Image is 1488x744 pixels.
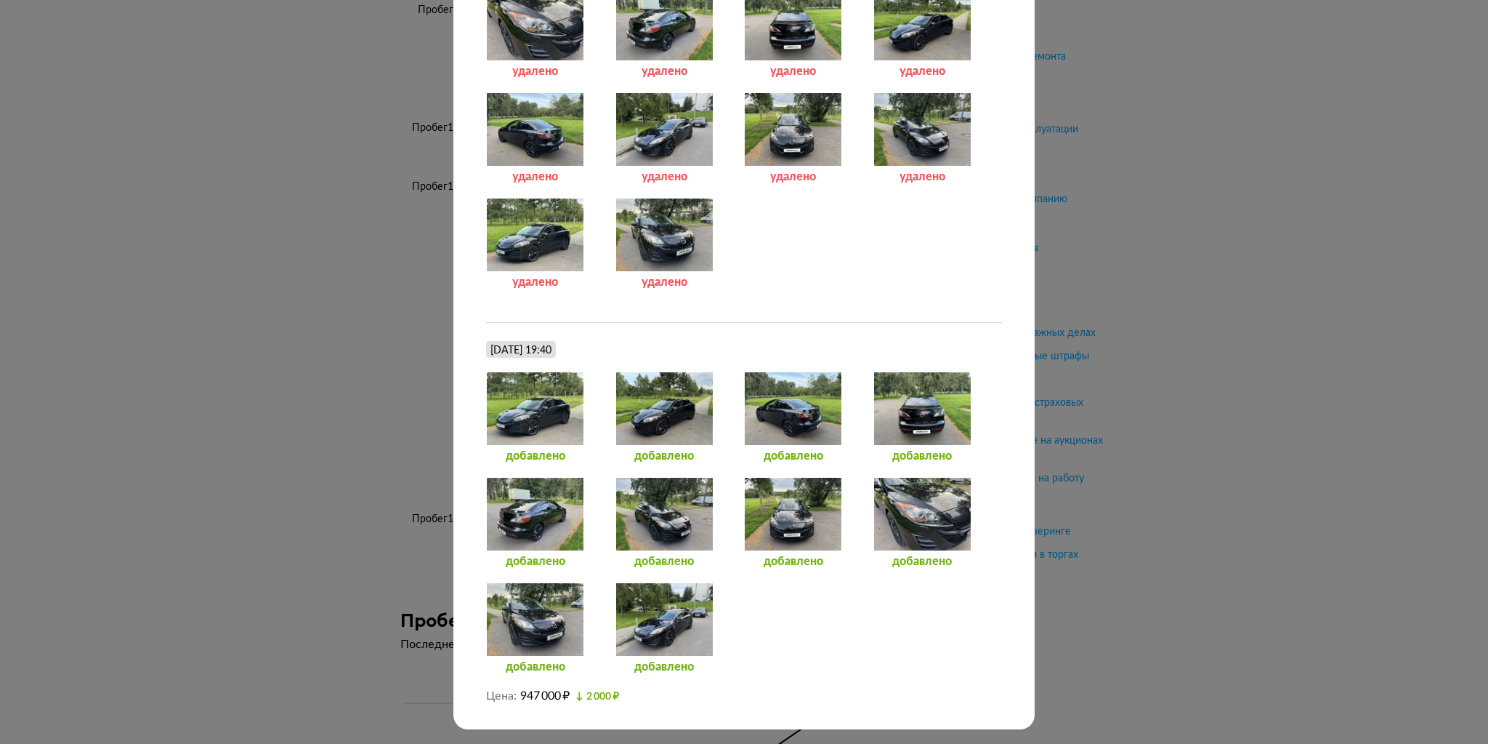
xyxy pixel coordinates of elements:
[486,64,584,79] div: удалено
[486,275,584,289] div: удалено
[615,449,713,463] div: добавлено
[744,169,842,184] div: удалено
[586,692,619,702] span: 2 000 ₽
[615,275,713,289] div: удалено
[873,449,971,463] div: добавлено
[486,554,584,569] div: добавлено
[873,169,971,184] div: удалено
[615,169,713,184] div: удалено
[615,64,713,79] div: удалено
[615,554,713,569] div: добавлено
[486,689,517,705] dt: Цена
[615,660,713,674] div: добавлено
[744,554,842,569] div: добавлено
[486,169,584,184] div: удалено
[744,64,842,79] div: удалено
[486,660,584,674] div: добавлено
[486,449,584,463] div: добавлено
[744,449,842,463] div: добавлено
[575,692,619,702] div: ↓
[873,554,971,569] div: добавлено
[490,344,551,357] div: [DATE] 19:40
[520,690,570,702] span: 947 000 ₽
[873,64,971,79] div: удалено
